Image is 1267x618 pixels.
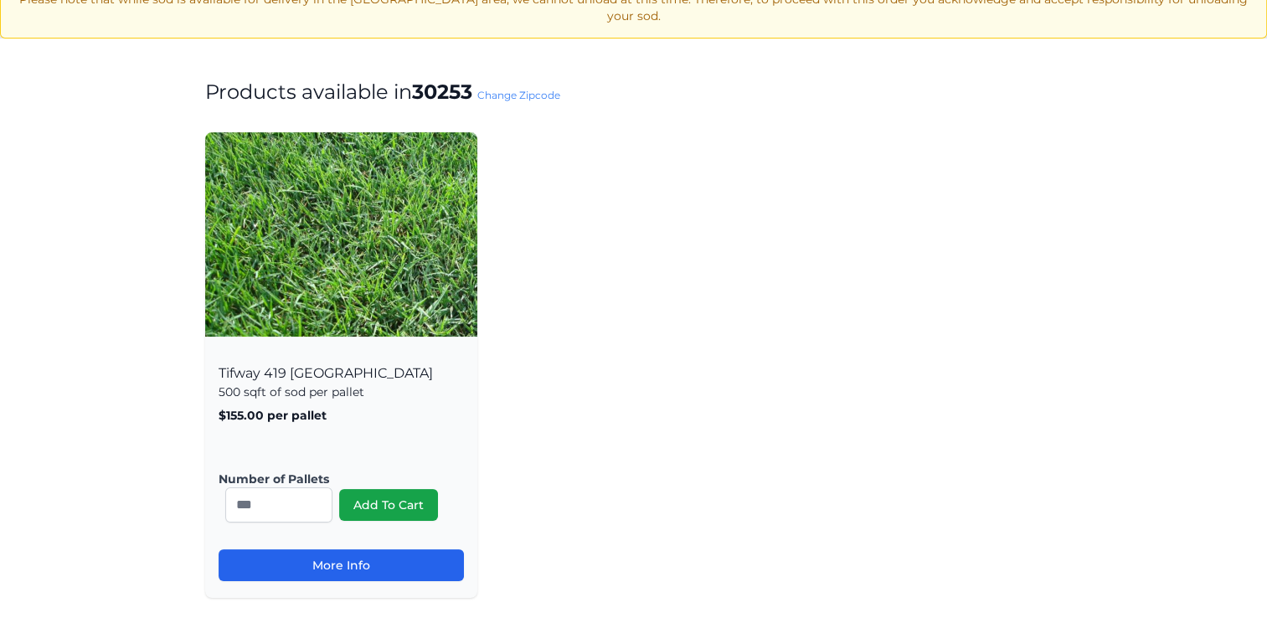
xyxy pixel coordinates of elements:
[412,80,472,104] strong: 30253
[205,132,477,337] img: Tifway 419 Bermuda Product Image
[477,89,560,101] a: Change Zipcode
[219,384,464,400] p: 500 sqft of sod per pallet
[205,347,477,598] div: Tifway 419 [GEOGRAPHIC_DATA]
[219,471,451,487] label: Number of Pallets
[219,549,464,581] a: More Info
[219,407,464,424] p: $155.00 per pallet
[205,79,1063,106] h1: Products available in
[339,489,438,521] button: Add To Cart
